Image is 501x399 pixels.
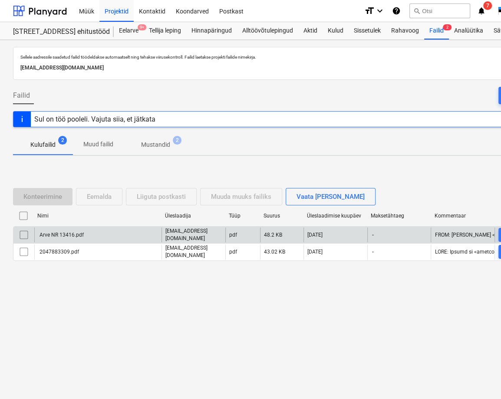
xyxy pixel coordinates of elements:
[424,22,449,40] div: Failid
[144,22,186,40] a: Tellija leping
[229,232,237,238] div: pdf
[483,1,492,10] span: 7
[186,22,237,40] a: Hinnapäringud
[449,22,488,40] a: Analüütika
[165,228,222,242] p: [EMAIL_ADDRESS][DOMAIN_NAME]
[229,249,237,255] div: pdf
[114,22,144,40] a: Eelarve9+
[307,232,323,238] div: [DATE]
[297,191,365,202] div: Vaata [PERSON_NAME]
[264,213,300,219] div: Suurus
[307,213,364,219] div: Üleslaadimise kuupäev
[364,6,375,16] i: format_size
[30,140,56,149] p: Kulufailid
[114,22,144,40] div: Eelarve
[38,249,79,255] div: 2047883309.pdf
[37,213,158,219] div: Nimi
[298,22,323,40] a: Aktid
[435,213,491,219] div: Kommentaar
[34,115,155,123] div: Sul on töö pooleli. Vajuta siia, et jätkata
[38,232,84,238] div: Arve NR 13416.pdf
[13,90,30,101] span: Failid
[371,231,375,239] span: -
[375,6,385,16] i: keyboard_arrow_down
[392,6,401,16] i: Abikeskus
[264,249,285,255] div: 43.02 KB
[229,213,257,219] div: Tüüp
[237,22,298,40] a: Alltöövõtulepingud
[413,7,420,14] span: search
[371,248,375,256] span: -
[477,6,486,16] i: notifications
[264,232,282,238] div: 48.2 KB
[386,22,424,40] a: Rahavoog
[371,213,428,219] div: Maksetähtaeg
[307,249,323,255] div: [DATE]
[13,27,103,36] div: [STREET_ADDRESS] ehitustööd
[141,140,170,149] p: Mustandid
[443,24,452,30] span: 2
[165,213,222,219] div: Üleslaadija
[165,244,222,259] p: [EMAIL_ADDRESS][DOMAIN_NAME]
[173,136,181,145] span: 2
[409,3,470,18] button: Otsi
[458,357,501,399] iframe: Chat Widget
[323,22,349,40] a: Kulud
[83,140,113,149] p: Muud failid
[138,24,146,30] span: 9+
[58,136,67,145] span: 2
[424,22,449,40] a: Failid2
[349,22,386,40] a: Sissetulek
[286,188,376,205] button: Vaata [PERSON_NAME]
